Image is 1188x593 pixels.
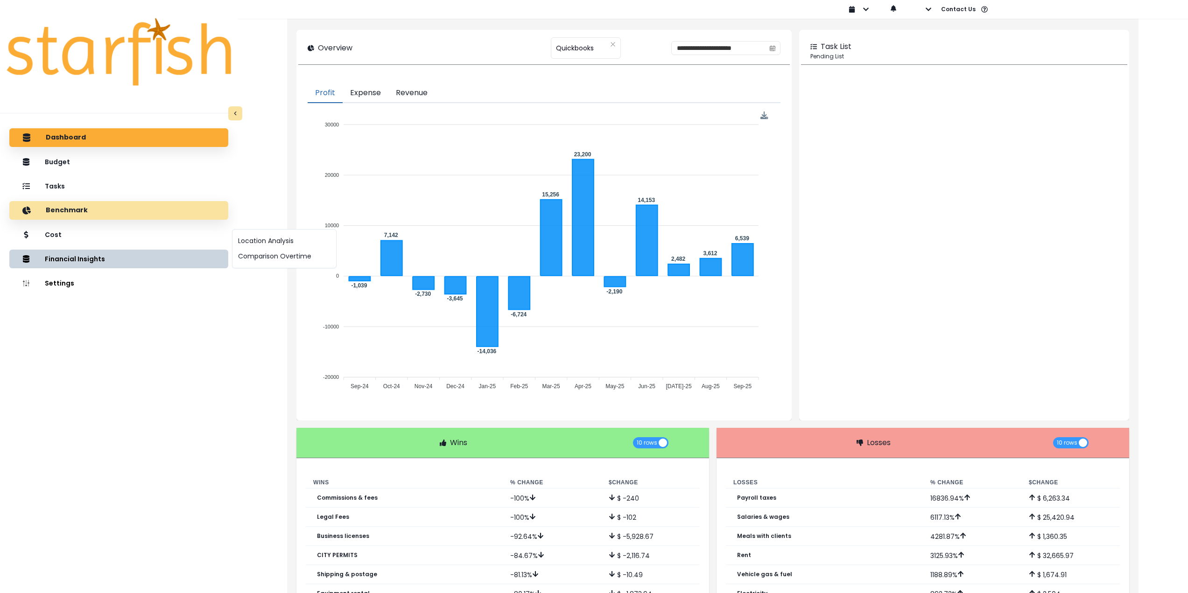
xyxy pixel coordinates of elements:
p: Overview [318,42,352,54]
tspan: [DATE]-25 [666,384,692,390]
button: Comparison Overtime [232,249,336,264]
tspan: Jan-25 [479,384,496,390]
p: Salaries & wages [737,514,789,520]
p: Pending List [810,52,1118,61]
button: Revenue [388,84,435,103]
td: -92.64 % [503,527,601,546]
td: 6117.13 % [923,508,1021,527]
p: Budget [45,158,70,166]
td: $ -10.49 [601,565,700,584]
span: 10 rows [1057,437,1077,448]
td: $ -102 [601,508,700,527]
tspan: May-25 [606,384,625,390]
td: $ -2,116.74 [601,546,700,565]
button: Clear [610,40,616,49]
tspan: Feb-25 [510,384,528,390]
p: Rent [737,552,751,558]
p: Business licenses [317,533,369,539]
p: Dashboard [46,133,86,142]
button: Location Analysis [232,233,336,249]
button: Expense [343,84,388,103]
td: 4281.87 % [923,527,1021,546]
tspan: 10000 [325,223,339,228]
p: Tasks [45,182,65,190]
td: $ -5,928.67 [601,527,700,546]
p: Losses [867,437,891,448]
td: $ 6,263.34 [1021,488,1120,508]
tspan: 0 [336,273,339,279]
td: -100 % [503,488,601,508]
button: Tasks [9,177,228,195]
tspan: 20000 [325,172,339,178]
p: Payroll taxes [737,495,776,501]
span: Quickbooks [556,38,594,58]
p: Meals with clients [737,533,791,539]
button: Benchmark [9,201,228,220]
button: Budget [9,153,228,171]
p: Cost [45,231,62,239]
td: 1188.89 % [923,565,1021,584]
th: Wins [306,477,503,488]
button: Dashboard [9,128,228,147]
td: $ 1,674.91 [1021,565,1120,584]
tspan: Sep-24 [351,384,369,390]
button: Financial Insights [9,250,228,268]
tspan: Jun-25 [639,384,656,390]
tspan: Sep-25 [734,384,752,390]
td: 16836.94 % [923,488,1021,508]
p: Wins [450,437,467,448]
div: Menu [760,112,768,119]
td: $ 25,420.94 [1021,508,1120,527]
td: -81.13 % [503,565,601,584]
tspan: 30000 [325,122,339,127]
tspan: Mar-25 [542,384,560,390]
tspan: Aug-25 [702,384,720,390]
td: 3125.93 % [923,546,1021,565]
tspan: Apr-25 [575,384,591,390]
tspan: Nov-24 [415,384,433,390]
td: $ 32,665.97 [1021,546,1120,565]
tspan: Oct-24 [383,384,400,390]
p: Shipping & postage [317,571,377,578]
button: Settings [9,274,228,293]
p: CITY PERMITS [317,552,358,558]
th: Losses [726,477,923,488]
tspan: -10000 [323,324,339,329]
th: $ Change [601,477,700,488]
p: Benchmark [46,206,88,215]
button: Profit [308,84,343,103]
th: % Change [923,477,1021,488]
td: $ 1,360.35 [1021,527,1120,546]
p: Legal Fees [317,514,349,520]
tspan: Dec-24 [446,384,464,390]
p: Commissions & fees [317,495,378,501]
svg: close [610,42,616,47]
button: Cost [9,225,228,244]
img: Download Profit [760,112,768,119]
th: $ Change [1021,477,1120,488]
span: 10 rows [637,437,657,448]
p: Task List [821,41,851,52]
p: Vehicle gas & fuel [737,571,792,578]
td: -84.67 % [503,546,601,565]
td: -100 % [503,508,601,527]
td: $ -240 [601,488,700,508]
th: % Change [503,477,601,488]
svg: calendar [769,45,776,51]
tspan: -20000 [323,374,339,380]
